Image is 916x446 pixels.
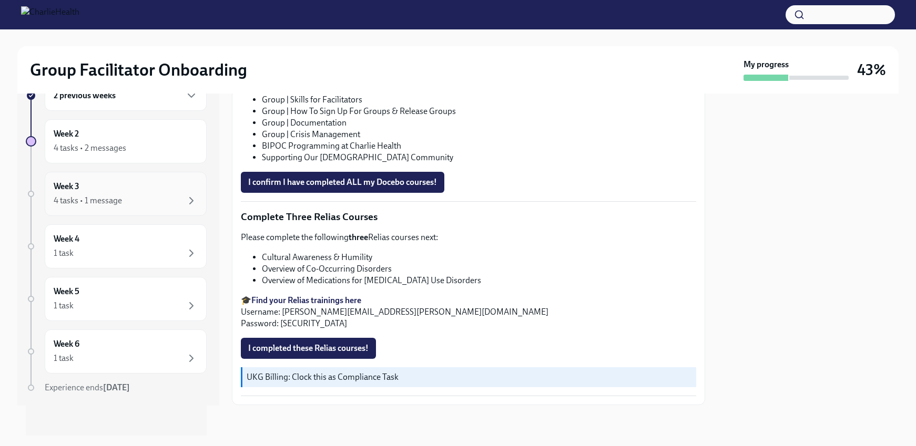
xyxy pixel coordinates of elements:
a: Find your Relias trainings here [251,295,361,305]
h3: 43% [857,60,886,79]
strong: [DATE] [103,382,130,392]
strong: three [349,232,368,242]
button: I confirm I have completed ALL my Docebo courses! [241,172,444,193]
div: 4 tasks • 1 message [54,195,122,206]
h6: 2 previous weeks [54,90,116,101]
p: Please complete the following Relias courses next: [241,232,696,243]
li: Cultural Awareness & Humility [262,252,696,263]
h2: Group Facilitator Onboarding [30,59,247,80]
li: Group | Skills for Facilitators [262,94,696,106]
h6: Week 3 [54,181,79,192]
div: 4 tasks • 2 messages [54,142,126,154]
a: Week 61 task [26,329,207,374]
h6: Week 5 [54,286,79,297]
h6: Week 6 [54,338,79,350]
a: Week 51 task [26,277,207,321]
li: Group | Crisis Management [262,129,696,140]
li: Group | Documentation [262,117,696,129]
li: BIPOC Programming at Charlie Health [262,140,696,152]
h6: Week 2 [54,128,79,140]
div: 1 task [54,247,74,259]
a: Week 34 tasks • 1 message [26,172,207,216]
span: I confirm I have completed ALL my Docebo courses! [248,177,437,188]
a: Week 41 task [26,224,207,268]
li: Group | How To Sign Up For Groups & Release Groups [262,106,696,117]
div: 1 task [54,352,74,364]
li: Overview of Co-Occurring Disorders [262,263,696,275]
p: 🎓 Username: [PERSON_NAME][EMAIL_ADDRESS][PERSON_NAME][DOMAIN_NAME] Password: [SECURITY_DATA] [241,295,696,329]
p: Complete Three Relias Courses [241,210,696,224]
span: Experience ends [45,382,130,392]
div: 2 previous weeks [45,80,207,111]
div: 1 task [54,300,74,312]
li: Supporting Our [DEMOGRAPHIC_DATA] Community [262,152,696,163]
p: UKG Billing: Clock this as Compliance Task [247,371,692,383]
li: Overview of Medications for [MEDICAL_DATA] Use Disorders [262,275,696,286]
a: Week 24 tasks • 2 messages [26,119,207,163]
img: CharlieHealth [21,6,79,23]
button: I completed these Relias courses! [241,338,376,359]
h6: Week 4 [54,233,79,245]
span: I completed these Relias courses! [248,343,369,354]
strong: My progress [744,59,789,70]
